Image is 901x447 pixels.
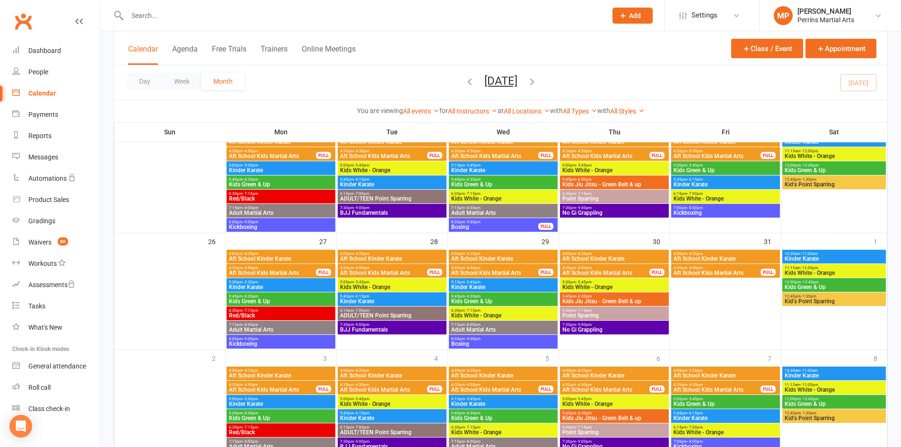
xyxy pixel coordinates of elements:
span: 6:15pm [340,308,445,313]
span: 11:15am [784,149,884,153]
span: 6:15pm [673,192,778,196]
span: Aft School Kinder Karate [673,256,778,262]
span: - 8:00pm [243,206,258,210]
span: 4:20pm [562,149,650,153]
div: 6 [656,350,670,366]
span: 4:00pm [673,252,778,256]
div: Roll call [28,384,51,391]
span: Aft School KIds Martial Arts [340,270,428,276]
span: Aft School Kinder Karate [562,139,667,145]
span: - 12:45pm [801,163,819,167]
span: - 7:15pm [465,308,481,313]
span: - 4:50pm [354,149,369,153]
div: Product Sales [28,196,69,203]
span: - 5:45pm [576,280,592,284]
span: 5:00pm [340,280,445,284]
span: Kinder Karate [340,182,445,187]
th: Tue [337,122,448,142]
button: Month [201,73,245,90]
span: 4:20pm [673,266,761,270]
span: 5:00pm [673,163,778,167]
span: 6:30pm [451,308,556,313]
span: Aft School KIds Martial Arts [340,153,428,159]
strong: You are viewing [357,107,403,114]
span: 12:45pm [784,177,884,182]
span: Settings [691,5,717,26]
span: 6:30pm [451,192,556,196]
span: - 4:50pm [354,266,369,270]
span: 4:00pm [451,252,556,256]
a: All Types [563,107,597,115]
span: - 4:20pm [687,252,703,256]
div: Workouts [28,260,57,267]
button: Agenda [172,44,198,65]
span: Kids White - Orange [562,284,667,290]
span: Kinder Karate [451,167,556,173]
span: - 7:00pm [354,192,369,196]
div: FULL [761,269,776,276]
button: Add [612,8,653,24]
span: - 6:30pm [465,294,481,298]
div: People [28,68,48,76]
span: 12:00pm [784,163,884,167]
div: 2 [212,350,225,366]
span: 6:30pm [228,192,333,196]
th: Thu [559,122,670,142]
a: Gradings [12,210,100,232]
span: Kids White - Orange [451,196,556,202]
span: 5:45pm [451,294,556,298]
span: - 4:20pm [576,368,592,373]
span: 6:15pm [340,192,445,196]
span: 4:20pm [340,266,428,270]
span: Kids White - Orange [673,196,778,202]
div: 7 [768,350,781,366]
span: 5:45pm [340,177,445,182]
span: 4:00pm [562,368,667,373]
span: - 4:50pm [243,266,258,270]
span: 4:00pm [451,368,556,373]
a: Reports [12,125,100,147]
span: 5:45pm [673,177,778,182]
a: Class kiosk mode [12,398,100,420]
span: Kids Green & Up [451,182,556,187]
span: 5:00pm [228,280,333,284]
span: - 9:00pm [354,323,369,327]
span: - 4:20pm [576,252,592,256]
span: ADULT/TEEN Point Sparring [340,196,445,202]
span: - 7:15pm [243,308,258,313]
div: Assessments [28,281,75,289]
div: Automations [28,175,67,182]
span: Kinder Karate [340,298,445,304]
span: 6:30pm [562,192,667,196]
span: - 5:45pm [576,163,592,167]
a: All Instructors [448,107,498,115]
span: 4:20pm [562,266,650,270]
span: Adult Martial Arts [451,327,556,333]
span: Aft School Kinder Karate [340,139,445,145]
div: Messages [28,153,58,161]
span: - 7:15pm [576,308,592,313]
div: FULL [316,152,331,159]
div: 4 [434,350,447,366]
span: - 6:30pm [465,177,481,182]
span: - 7:15pm [243,192,258,196]
span: - 5:45pm [465,163,481,167]
span: Aft School Kinder Karate [451,139,556,145]
span: 10:30am [784,252,884,256]
a: Tasks [12,296,100,317]
a: What's New [12,317,100,338]
span: 4:20pm [451,266,539,270]
a: Roll call [12,377,100,398]
span: - 9:00pm [465,220,481,224]
div: 8 [874,350,887,366]
div: FULL [427,152,442,159]
span: - 12:00pm [800,149,818,153]
div: FULL [538,223,553,230]
span: - 9:00pm [576,206,592,210]
span: - 6:15pm [687,177,703,182]
span: - 5:45pm [687,163,703,167]
span: 7:30pm [340,323,445,327]
strong: for [439,107,448,114]
span: 4:00pm [673,368,778,373]
span: Aft School Kinder Karate [340,256,445,262]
